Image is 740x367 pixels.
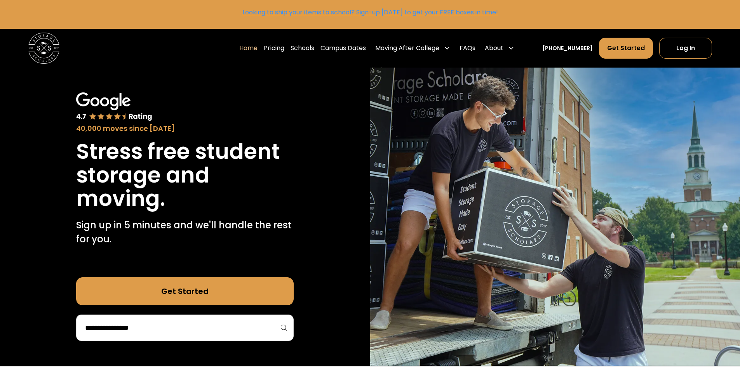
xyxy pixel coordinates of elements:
a: Campus Dates [320,37,366,59]
a: Get Started [599,38,653,59]
a: Pricing [264,37,284,59]
a: [PHONE_NUMBER] [542,44,593,52]
a: Home [239,37,258,59]
a: Looking to ship your items to school? Sign-up [DATE] to get your FREE boxes in time! [242,8,498,17]
img: Storage Scholars main logo [28,33,59,64]
h1: Stress free student storage and moving. [76,140,294,210]
a: Schools [291,37,314,59]
a: FAQs [460,37,475,59]
a: Get Started [76,277,294,305]
div: 40,000 moves since [DATE] [76,123,294,134]
div: About [485,43,503,53]
img: Google 4.7 star rating [76,92,152,122]
a: home [28,33,59,64]
div: Moving After College [372,37,453,59]
div: About [482,37,517,59]
a: Log In [659,38,712,59]
p: Sign up in 5 minutes and we'll handle the rest for you. [76,218,294,246]
div: Moving After College [375,43,439,53]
